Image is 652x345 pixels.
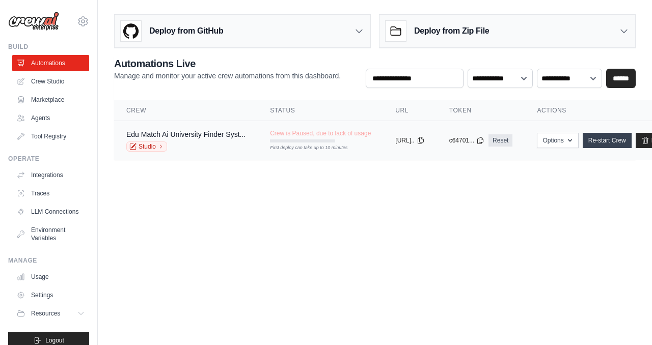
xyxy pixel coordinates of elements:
a: LLM Connections [12,204,89,220]
h3: Deploy from GitHub [149,25,223,37]
button: c64701... [449,136,484,145]
a: Re-start Crew [583,133,632,148]
a: Studio [126,141,167,152]
a: Usage [12,269,89,285]
a: Tool Registry [12,128,89,145]
a: Settings [12,287,89,303]
a: Integrations [12,167,89,183]
a: Reset [488,134,512,147]
th: Crew [114,100,258,121]
iframe: Chat Widget [601,296,652,345]
a: Environment Variables [12,222,89,246]
a: Edu Match Ai University Finder Syst... [126,130,246,138]
div: Manage [8,256,89,265]
span: Logout [45,336,64,344]
a: Traces [12,185,89,202]
a: Agents [12,110,89,126]
h2: Automations Live [114,56,341,71]
th: Token [437,100,525,121]
a: Marketplace [12,92,89,108]
a: Crew Studio [12,73,89,90]
span: Resources [31,309,60,318]
div: Build [8,43,89,51]
th: Status [258,100,383,121]
button: Resources [12,305,89,322]
p: Manage and monitor your active crew automations from this dashboard. [114,71,341,81]
img: Logo [8,12,59,31]
h3: Deploy from Zip File [414,25,489,37]
div: Operate [8,155,89,163]
img: GitHub Logo [121,21,141,41]
a: Automations [12,55,89,71]
span: Crew is Paused, due to lack of usage [270,129,371,137]
th: URL [383,100,437,121]
div: First deploy can take up to 10 minutes [270,145,335,152]
button: Options [537,133,578,148]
